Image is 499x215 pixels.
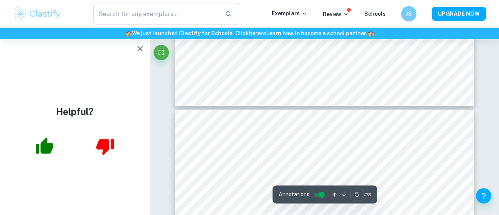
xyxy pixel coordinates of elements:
[364,11,386,17] a: Schools
[432,7,486,21] button: UPGRADE NOW
[93,3,219,25] input: Search for any exemplars...
[272,9,307,18] p: Exemplars
[279,190,309,199] span: Annotations
[364,191,371,198] span: / 28
[56,105,94,118] h4: Helpful?
[367,30,374,36] span: 🏫
[401,6,416,21] button: JS
[2,29,497,38] h6: We just launched Clastify for Schools. Click to learn how to become a school partner.
[126,30,132,36] span: 🏫
[323,10,349,18] p: Review
[249,30,261,36] a: here
[476,188,491,204] button: Help and Feedback
[13,6,62,21] img: Clastify logo
[154,45,169,60] button: Fullscreen
[405,10,413,18] h6: JS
